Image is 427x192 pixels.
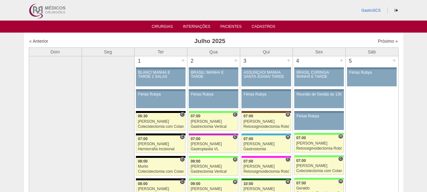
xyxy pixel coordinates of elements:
div: 4 [293,56,303,66]
div: Férias Rubya [191,92,236,96]
div: [PERSON_NAME] [243,120,289,124]
span: 08:00 [138,182,148,186]
th: Ter [134,47,187,56]
div: Key: Brasil [294,155,344,157]
div: Key: Aviso [136,67,185,69]
div: Key: Aviso [294,111,344,113]
th: Qua [187,47,240,56]
div: Key: Santa Maria [241,178,291,180]
div: Key: Aviso [347,67,396,69]
div: [PERSON_NAME] [138,187,184,191]
a: H 07:00 [PERSON_NAME] Gastrostomia [241,135,291,153]
div: 2 [187,56,197,66]
span: Consultório [285,157,290,162]
div: Key: Pro Matre [241,156,291,158]
div: Retossigmoidectomia Robótica [243,170,289,174]
a: GastroSCS [361,8,381,13]
div: + [339,56,344,65]
div: Key: Aviso [189,89,238,91]
div: Key: Blanc [136,111,185,113]
div: Key: Aviso [241,67,291,69]
span: Consultório [180,134,185,139]
div: Colecistectomia com Colangiografia VL [138,170,184,174]
div: BRASIL/ MANHÃ E TARDE [191,71,236,79]
a: Cirurgias [152,24,173,31]
div: Key: Blanc [136,178,185,180]
div: 1 [135,56,144,66]
a: H 07:00 [PERSON_NAME] Retossigmoidectomia Robótica [294,135,344,152]
div: [PERSON_NAME] [191,187,236,191]
div: [PERSON_NAME] [296,141,342,146]
a: Pacientes [220,24,241,31]
a: Férias Rubya [136,91,185,108]
a: Férias Rubya [294,113,344,130]
div: 5 [346,56,356,66]
div: Key: Brasil [189,111,238,113]
a: Próximo » [378,39,398,44]
th: Dom [29,47,82,56]
span: 07:00 [138,137,148,141]
div: [PERSON_NAME] [243,142,289,146]
a: C 07:00 [PERSON_NAME] Herniorrafia Incisional [136,135,185,153]
a: H 09:00 [PERSON_NAME] Gastrectomia Vertical [189,158,238,176]
span: Consultório [233,112,237,117]
div: [PERSON_NAME] [296,164,342,168]
a: Reunião de Gestão às 13h [294,91,344,108]
span: Consultório [180,179,185,184]
div: Férias Rubya [138,92,183,96]
span: Hospital [285,179,290,184]
div: Gastrectomia Vertical [191,170,236,174]
div: Retossigmoidectomia Robótica [296,146,342,151]
a: Internações [183,24,210,31]
span: 07:00 [191,137,200,141]
span: 07:00 [243,159,253,164]
div: Retossigmoidectomia Robótica [243,125,289,129]
div: Gastrectomia Vertical [191,125,236,129]
a: BRASIL CURINGA/ MANHÃ E TARDE [294,69,344,86]
div: Key: Aviso [189,67,238,69]
div: Férias Rubya [349,71,394,75]
span: Hospital [233,179,237,184]
div: Férias Rubya [244,92,289,96]
span: 09:00 [191,182,200,186]
div: [PERSON_NAME] [191,120,236,124]
div: Key: Neomater [241,133,291,135]
div: Key: Brasil [294,133,344,135]
div: [PERSON_NAME] [191,164,236,169]
span: 07:00 [191,114,200,118]
i: Sair [394,9,398,12]
th: Sex [293,47,345,56]
a: Férias Rubya [347,69,396,86]
div: + [233,56,239,65]
span: Hospital [338,134,343,139]
span: 10:00 [243,182,253,186]
a: C 07:00 [PERSON_NAME] Retossigmoidectomia Robótica [241,158,291,176]
a: Férias Rubya [241,91,291,108]
div: Colecistectomia com Colangiografia VL [138,125,184,129]
a: C 08:00 Murilo Colecistectomia com Colangiografia VL [136,158,185,176]
a: « Anterior [29,39,48,44]
h3: Julho 2025 [118,37,302,46]
div: Geraldo [296,186,342,190]
span: Consultório [180,112,185,117]
span: 09:00 [191,159,200,164]
div: Gastroplastia VL [191,147,236,151]
div: 3 [240,56,250,66]
div: Herniorrafia Incisional [138,147,184,151]
span: 07:00 [243,137,253,141]
div: Key: Aviso [294,67,344,69]
div: ASSUNÇÃO/ MANHÃ SANTA JOANA/ TARDE [244,71,289,79]
span: 06:30 [138,114,148,118]
div: Gastrostomia [243,147,289,151]
span: Consultório [233,134,237,139]
a: BLANC/ MANHÃ E TARDE 2 SALAS [136,69,185,86]
div: BLANC/ MANHÃ E TARDE 2 SALAS [138,71,183,79]
span: 08:00 [138,159,148,164]
span: Hospital [233,157,237,162]
div: + [286,56,291,65]
span: Hospital [285,112,290,117]
div: Key: Brasil [189,178,238,180]
a: C 06:30 [PERSON_NAME] Colecistectomia com Colangiografia VL [136,113,185,131]
a: C 07:00 [PERSON_NAME] Gastrectomia Vertical [189,113,238,131]
th: Qui [240,47,293,56]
